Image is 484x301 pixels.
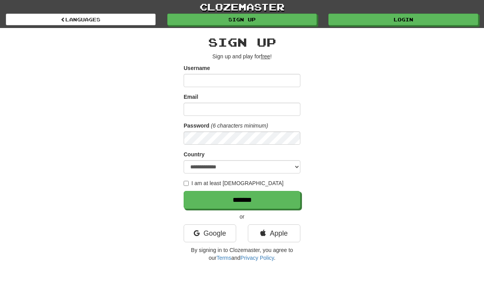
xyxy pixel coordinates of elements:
[184,246,300,262] p: By signing in to Clozemaster, you agree to our and .
[328,14,478,25] a: Login
[167,14,317,25] a: Sign up
[184,181,189,186] input: I am at least [DEMOGRAPHIC_DATA]
[248,224,300,242] a: Apple
[184,36,300,49] h2: Sign up
[6,14,156,25] a: Languages
[211,122,268,129] em: (6 characters minimum)
[184,179,284,187] label: I am at least [DEMOGRAPHIC_DATA]
[184,52,300,60] p: Sign up and play for !
[184,224,236,242] a: Google
[184,64,210,72] label: Username
[261,53,270,59] u: free
[240,255,274,261] a: Privacy Policy
[184,93,198,101] label: Email
[184,150,205,158] label: Country
[184,122,209,129] label: Password
[216,255,231,261] a: Terms
[184,213,300,220] p: or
